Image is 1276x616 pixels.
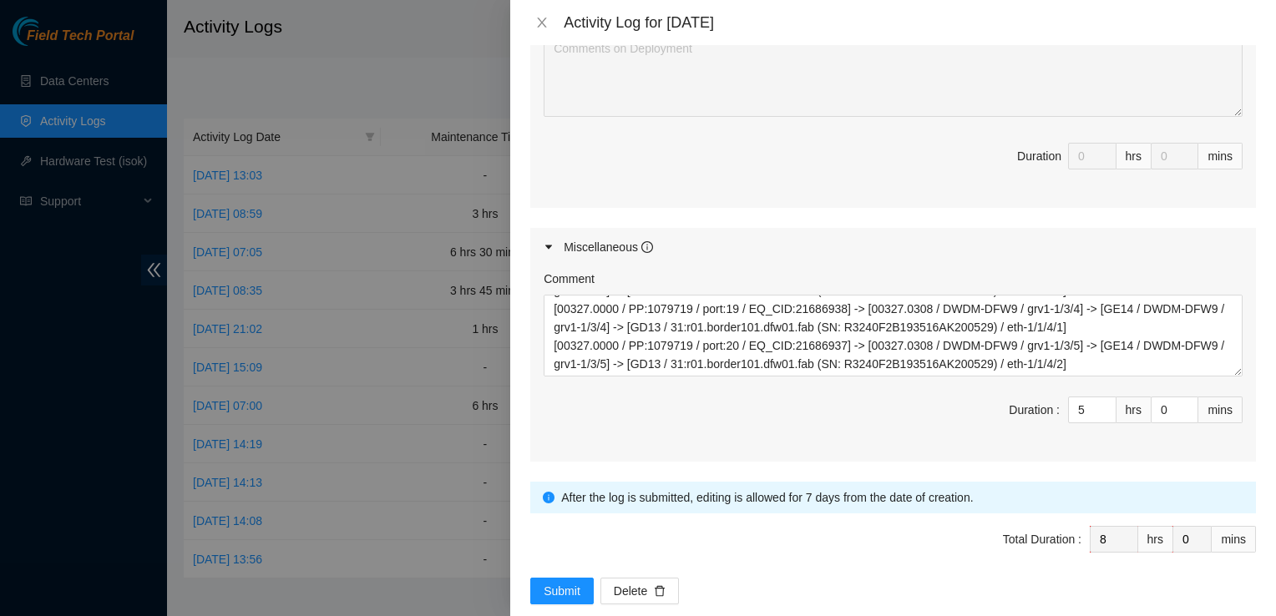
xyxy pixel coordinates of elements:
[544,295,1243,376] textarea: Comment
[543,492,554,503] span: info-circle
[544,270,595,288] label: Comment
[614,582,647,600] span: Delete
[1017,147,1061,165] div: Duration
[544,242,554,252] span: caret-right
[1212,526,1256,553] div: mins
[530,228,1256,266] div: Miscellaneous info-circle
[1116,396,1152,423] div: hrs
[654,585,666,598] span: delete
[535,16,549,29] span: close
[561,488,1243,507] div: After the log is submitted, editing is allowed for 7 days from the date of creation.
[564,13,1256,32] div: Activity Log for [DATE]
[530,578,594,604] button: Submit
[1116,143,1152,169] div: hrs
[1009,401,1060,419] div: Duration :
[641,241,653,253] span: info-circle
[1003,530,1081,548] div: Total Duration :
[530,15,554,31] button: Close
[600,578,679,604] button: Deletedelete
[544,35,1243,117] textarea: Comment
[544,582,580,600] span: Submit
[1138,526,1173,553] div: hrs
[564,238,653,256] div: Miscellaneous
[1198,143,1243,169] div: mins
[1198,396,1243,423] div: mins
